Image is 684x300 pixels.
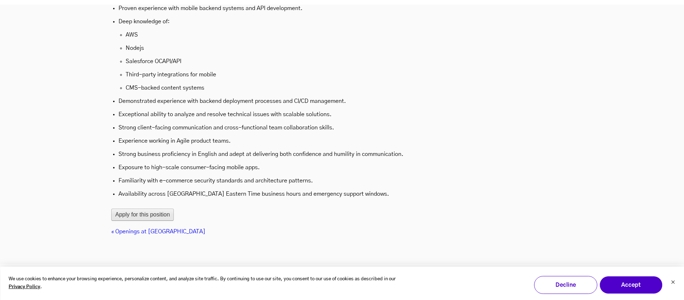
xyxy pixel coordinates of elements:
p: Strong business proficiency in English and adept at delivering both confidence and humility in co... [118,151,566,158]
button: Apply for this position [111,209,174,221]
p: CMS-backed content systems [126,84,558,92]
p: Salesforce OCAPI/API [126,58,558,65]
p: Strong client-facing communication and cross-functional team collaboration skills. [118,124,566,132]
p: Exposure to high-scale consumer-facing mobile apps. [118,164,566,171]
button: Decline [534,276,597,294]
p: Demonstrated experience with backend deployment processes and CI/CD management. [118,97,566,105]
a: Privacy Policy [9,283,40,291]
p: Deep knowledge of: [118,18,566,25]
p: Proven experience with mobile backend systems and API development. [118,5,566,12]
p: Experience working in Agile product teams. [118,137,566,145]
p: Exceptional ability to analyze and resolve technical issues with scalable solutions. [118,111,566,118]
p: Availability across [GEOGRAPHIC_DATA] Eastern Time business hours and emergency support windows. [118,190,566,198]
p: Nodejs [126,44,558,52]
p: Third-party integrations for mobile [126,71,558,78]
p: We use cookies to enhance your browsing experience, personalize content, and analyze site traffic... [9,275,402,292]
p: Familiarity with e-commerce security standards and architecture patterns. [118,177,566,185]
p: AWS [126,31,558,39]
button: Accept [599,276,662,294]
a: « Openings at [GEOGRAPHIC_DATA] [111,229,205,234]
button: Dismiss cookie banner [671,279,675,287]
